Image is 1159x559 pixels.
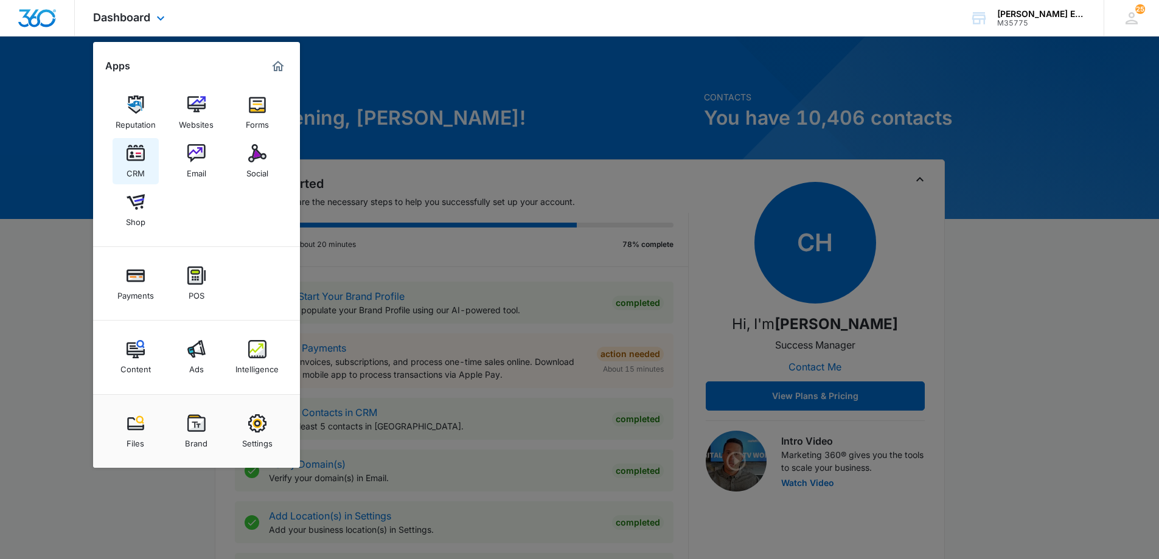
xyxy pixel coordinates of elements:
[234,89,280,136] a: Forms
[185,432,207,448] div: Brand
[246,114,269,130] div: Forms
[189,285,204,300] div: POS
[173,89,220,136] a: Websites
[997,9,1086,19] div: account name
[1135,4,1145,14] div: notifications count
[268,57,288,76] a: Marketing 360® Dashboard
[997,19,1086,27] div: account id
[173,408,220,454] a: Brand
[235,358,279,374] div: Intelligence
[234,334,280,380] a: Intelligence
[173,138,220,184] a: Email
[1135,4,1145,14] span: 25
[173,334,220,380] a: Ads
[93,11,150,24] span: Dashboard
[242,432,273,448] div: Settings
[113,260,159,307] a: Payments
[113,89,159,136] a: Reputation
[105,60,130,72] h2: Apps
[113,408,159,454] a: Files
[179,114,214,130] div: Websites
[173,260,220,307] a: POS
[246,162,268,178] div: Social
[113,187,159,233] a: Shop
[234,138,280,184] a: Social
[127,162,145,178] div: CRM
[187,162,206,178] div: Email
[117,285,154,300] div: Payments
[126,211,145,227] div: Shop
[120,358,151,374] div: Content
[234,408,280,454] a: Settings
[113,334,159,380] a: Content
[116,114,156,130] div: Reputation
[113,138,159,184] a: CRM
[127,432,144,448] div: Files
[189,358,204,374] div: Ads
